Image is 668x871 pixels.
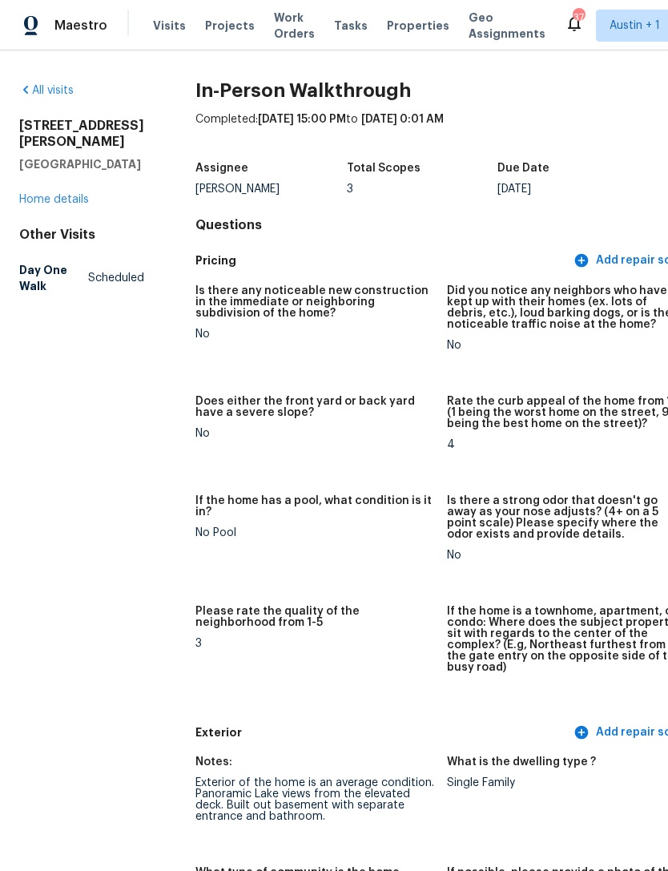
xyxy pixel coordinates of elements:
[195,428,434,439] div: No
[195,527,434,538] div: No Pool
[361,114,444,125] span: [DATE] 0:01 AM
[497,183,649,195] div: [DATE]
[195,183,347,195] div: [PERSON_NAME]
[347,163,421,174] h5: Total Scopes
[54,18,107,34] span: Maestro
[19,85,74,96] a: All visits
[347,183,498,195] div: 3
[19,262,88,294] h5: Day One Walk
[447,756,596,768] h5: What is the dwelling type ?
[205,18,255,34] span: Projects
[195,285,434,319] h5: Is there any noticeable new construction in the immediate or neighboring subdivision of the home?
[195,163,248,174] h5: Assignee
[274,10,315,42] span: Work Orders
[195,756,232,768] h5: Notes:
[19,194,89,205] a: Home details
[195,777,434,822] div: Exterior of the home is an average condition. Panoramic Lake views from the elevated deck. Built ...
[334,20,368,31] span: Tasks
[497,163,549,174] h5: Due Date
[258,114,346,125] span: [DATE] 15:00 PM
[387,18,449,34] span: Properties
[610,18,660,34] span: Austin + 1
[19,227,144,243] div: Other Visits
[573,10,584,26] div: 37
[195,396,434,418] h5: Does either the front yard or back yard have a severe slope?
[19,256,144,300] a: Day One WalkScheduled
[153,18,186,34] span: Visits
[195,606,434,628] h5: Please rate the quality of the neighborhood from 1-5
[19,118,144,150] h2: [STREET_ADDRESS][PERSON_NAME]
[88,270,144,286] span: Scheduled
[195,329,434,340] div: No
[195,252,570,269] h5: Pricing
[19,156,144,172] h5: [GEOGRAPHIC_DATA]
[195,495,434,518] h5: If the home has a pool, what condition is it in?
[469,10,545,42] span: Geo Assignments
[195,724,570,741] h5: Exterior
[195,638,434,649] div: 3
